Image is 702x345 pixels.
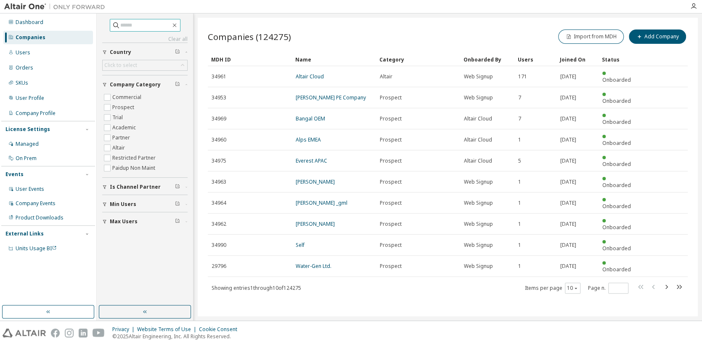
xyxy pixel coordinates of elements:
img: altair_logo.svg [3,329,46,337]
div: Users [518,53,553,66]
div: SKUs [16,80,28,86]
div: Joined On [560,53,595,66]
div: Privacy [112,326,137,333]
span: [DATE] [560,242,576,249]
p: © 2025 Altair Engineering, Inc. All Rights Reserved. [112,333,242,340]
span: Clear filter [175,201,180,208]
img: linkedin.svg [79,329,87,337]
a: Altair Cloud [296,73,324,80]
span: Items per page [525,283,580,294]
div: Website Terms of Use [137,326,199,333]
button: Import from MDH [558,29,624,44]
div: Cookie Consent [199,326,242,333]
span: Onboarded [602,76,631,83]
div: On Prem [16,155,37,162]
span: 29796 [212,263,226,270]
span: Prospect [380,200,402,206]
span: Is Channel Partner [110,184,161,190]
label: Prospect [112,102,136,112]
a: Bangal OEM [296,115,325,122]
button: 10 [567,285,578,292]
span: [DATE] [560,73,576,80]
button: Add Company [629,29,686,44]
span: 34961 [212,73,226,80]
img: instagram.svg [65,329,74,337]
span: Company Category [110,81,161,88]
div: Orders [16,64,33,71]
a: Self [296,241,305,249]
span: Web Signup [464,200,493,206]
span: Max Users [110,218,138,225]
span: 34960 [212,136,226,143]
img: facebook.svg [51,329,60,337]
button: Country [102,43,188,62]
span: Clear filter [175,184,180,190]
div: User Profile [16,95,44,102]
span: Clear filter [175,218,180,225]
span: Prospect [380,263,402,270]
div: Name [295,53,373,66]
span: Companies (124275) [208,31,291,43]
a: Water-Gen Ltd. [296,262,331,270]
span: Prospect [380,115,402,122]
span: 34975 [212,158,226,164]
span: Onboarded [602,139,631,147]
span: Web Signup [464,242,493,249]
span: 1 [518,136,521,143]
span: Prospect [380,136,402,143]
span: Onboarded [602,266,631,273]
span: Web Signup [464,179,493,185]
span: 34962 [212,221,226,227]
div: User Events [16,186,44,193]
img: Altair One [4,3,109,11]
label: Commercial [112,92,143,102]
button: Max Users [102,212,188,231]
div: Status [602,53,637,66]
a: Everest APAC [296,157,327,164]
a: [PERSON_NAME] [296,220,335,227]
span: Clear filter [175,49,180,56]
a: [PERSON_NAME] _gml [296,199,347,206]
div: Click to select [104,62,137,69]
label: Partner [112,133,132,143]
span: Prospect [380,242,402,249]
span: 1 [518,221,521,227]
span: Altair Cloud [464,115,492,122]
label: Academic [112,123,138,133]
span: Prospect [380,221,402,227]
div: Dashboard [16,19,43,26]
div: Company Profile [16,110,56,117]
div: Company Events [16,200,56,207]
span: Onboarded [602,182,631,189]
div: Category [379,53,457,66]
span: Onboarded [602,245,631,252]
span: 7 [518,94,521,101]
span: [DATE] [560,136,576,143]
span: 1 [518,242,521,249]
span: 7 [518,115,521,122]
div: Events [5,171,24,178]
span: Onboarded [602,160,631,168]
span: Web Signup [464,221,493,227]
label: Restricted Partner [112,153,157,163]
span: 5 [518,158,521,164]
span: [DATE] [560,115,576,122]
span: 34953 [212,94,226,101]
a: [PERSON_NAME] [296,178,335,185]
label: Paidup Non Maint [112,163,157,173]
span: 1 [518,200,521,206]
span: Web Signup [464,94,493,101]
span: 171 [518,73,527,80]
span: Prospect [380,94,402,101]
span: [DATE] [560,263,576,270]
span: Prospect [380,158,402,164]
label: Altair [112,143,127,153]
span: Prospect [380,179,402,185]
div: License Settings [5,126,50,133]
span: [DATE] [560,94,576,101]
span: 1 [518,263,521,270]
span: Altair Cloud [464,136,492,143]
a: Alps EMEA [296,136,321,143]
img: youtube.svg [93,329,105,337]
span: [DATE] [560,158,576,164]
